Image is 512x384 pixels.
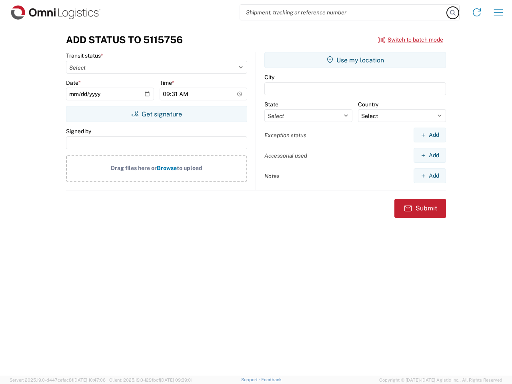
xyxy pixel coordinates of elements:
[264,74,274,81] label: City
[111,165,157,171] span: Drag files here or
[109,378,192,382] span: Client: 2025.19.0-129fbcf
[261,377,282,382] a: Feedback
[394,199,446,218] button: Submit
[378,33,443,46] button: Switch to batch mode
[241,377,261,382] a: Support
[414,148,446,163] button: Add
[264,101,278,108] label: State
[160,378,192,382] span: [DATE] 09:39:01
[358,101,378,108] label: Country
[66,128,91,135] label: Signed by
[10,378,106,382] span: Server: 2025.19.0-d447cefac8f
[66,79,81,86] label: Date
[66,106,247,122] button: Get signature
[160,79,174,86] label: Time
[379,376,502,384] span: Copyright © [DATE]-[DATE] Agistix Inc., All Rights Reserved
[264,172,280,180] label: Notes
[66,52,103,59] label: Transit status
[414,168,446,183] button: Add
[264,132,306,139] label: Exception status
[157,165,177,171] span: Browse
[73,378,106,382] span: [DATE] 10:47:06
[177,165,202,171] span: to upload
[264,152,307,159] label: Accessorial used
[414,128,446,142] button: Add
[264,52,446,68] button: Use my location
[66,34,183,46] h3: Add Status to 5115756
[240,5,447,20] input: Shipment, tracking or reference number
